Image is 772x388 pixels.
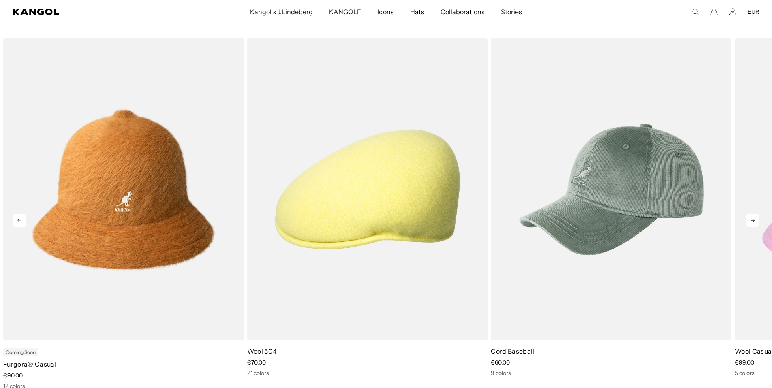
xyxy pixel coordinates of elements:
[710,8,718,15] button: Cart
[735,359,754,366] span: €99,00
[3,372,23,379] span: €90,00
[3,38,244,340] img: color-rustic-caramel
[491,38,731,340] img: color-sage-green
[247,347,488,356] p: Wool 504
[491,347,731,356] p: Cord Baseball
[491,359,510,366] span: €60,00
[3,360,244,369] p: Furgora® Casual
[3,348,38,356] div: Coming Soon
[491,369,731,377] div: 9 colors
[729,8,736,15] a: Account
[247,38,488,340] img: color-butter-chiffon
[748,8,759,15] button: EUR
[247,359,266,366] span: €70,00
[692,8,699,15] summary: Search here
[247,369,488,377] div: 21 colors
[13,9,165,15] a: Kangol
